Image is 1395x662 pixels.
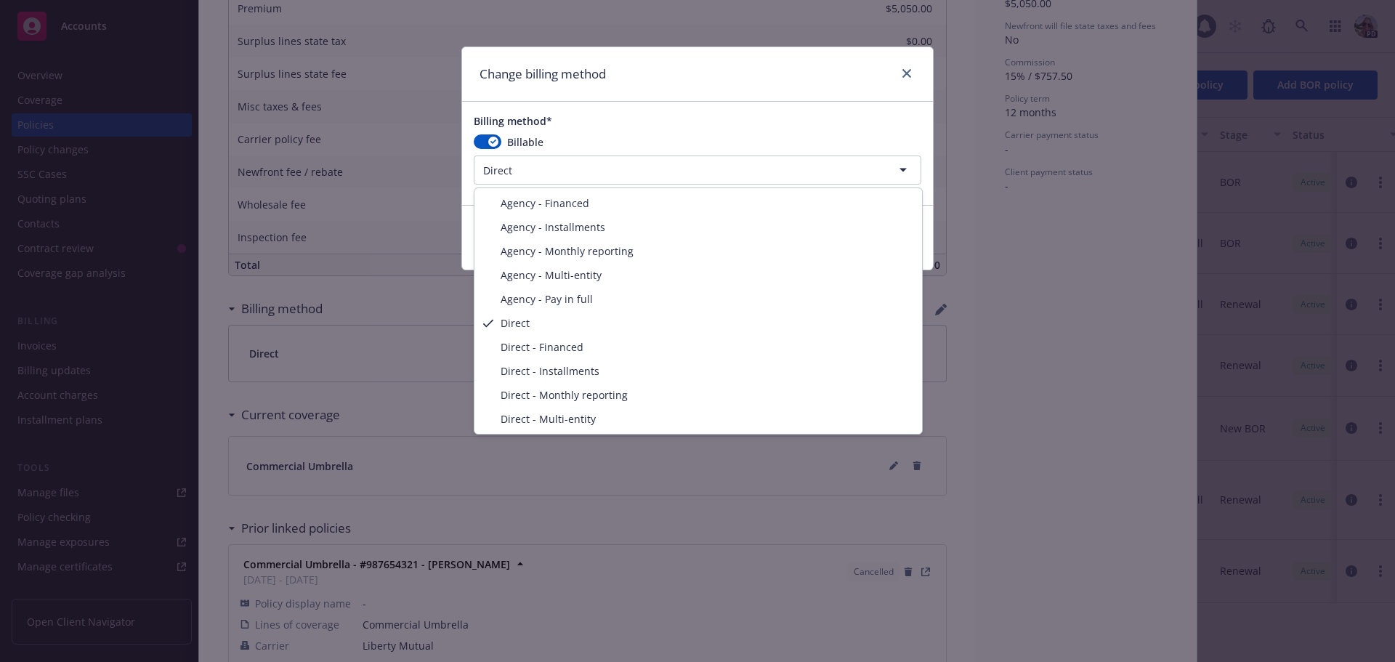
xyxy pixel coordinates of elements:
[501,411,596,427] span: Direct - Multi-entity
[501,267,602,283] span: Agency - Multi-entity
[501,195,589,211] span: Agency - Financed
[501,243,634,259] span: Agency - Monthly reporting
[501,363,599,379] span: Direct - Installments
[999,78,1068,92] span: Export to CSV
[501,219,605,235] span: Agency - Installments
[1122,78,1224,92] span: Add historical policy
[501,315,530,331] span: Direct
[501,291,593,307] span: Agency - Pay in full
[1277,78,1354,92] span: Add BOR policy
[501,387,628,403] span: Direct - Monthly reporting
[501,339,583,355] span: Direct - Financed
